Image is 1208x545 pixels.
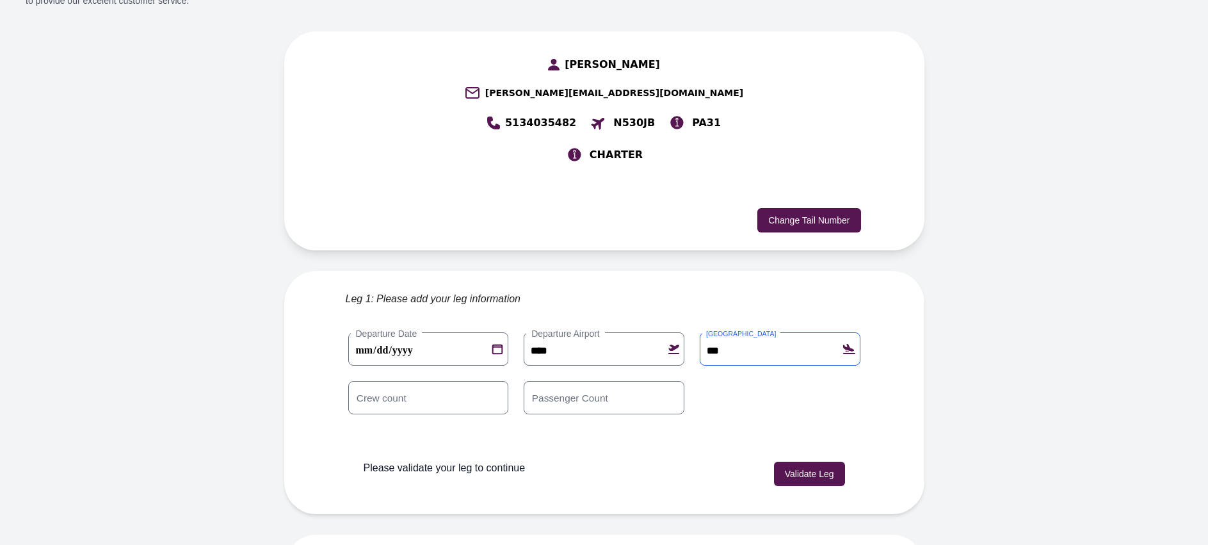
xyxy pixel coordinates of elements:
span: Please add your leg information [376,291,520,307]
label: Passenger Count [526,391,614,405]
button: Change Tail Number [757,208,860,232]
label: Departure Airport [526,327,605,340]
span: N530JB [613,115,655,131]
span: CHARTER [590,147,643,163]
span: 5134035482 [505,115,576,131]
button: Validate Leg [774,462,845,486]
label: [GEOGRAPHIC_DATA] [702,329,780,338]
label: Crew count [351,391,412,405]
span: Leg 1: [346,291,374,307]
span: [PERSON_NAME] [565,57,660,72]
p: Please validate your leg to continue [364,460,526,476]
span: [PERSON_NAME][EMAIL_ADDRESS][DOMAIN_NAME] [485,86,743,99]
span: PA31 [692,115,721,131]
label: Departure Date [351,327,423,340]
